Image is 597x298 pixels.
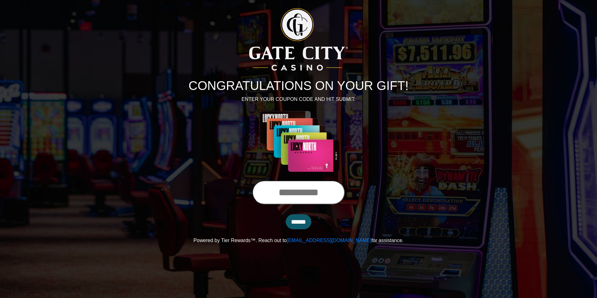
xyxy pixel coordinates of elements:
[287,238,371,243] a: [EMAIL_ADDRESS][DOMAIN_NAME]
[125,78,472,93] h1: CONGRATULATIONS ON YOUR GIFT!
[243,111,354,173] img: Center Image
[125,96,472,103] p: ENTER YOUR COUPON CODE AND HIT SUBMIT:
[193,238,403,243] span: Powered by Tier Rewards™. Reach out to for assistance.
[249,8,348,71] img: Logo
